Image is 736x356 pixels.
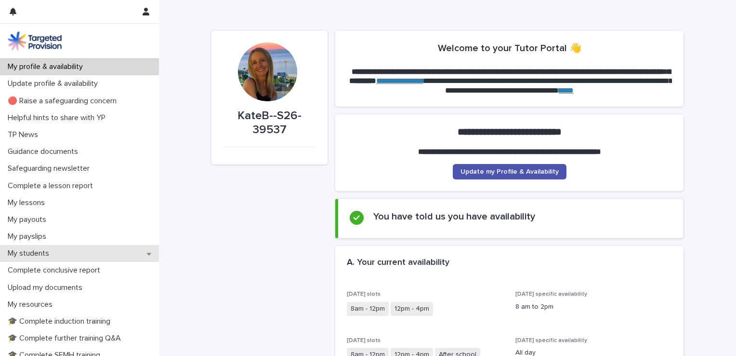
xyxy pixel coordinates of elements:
[347,291,381,297] span: [DATE] slots
[4,266,108,275] p: Complete conclusive report
[4,181,101,191] p: Complete a lesson report
[4,79,105,88] p: Update profile & availability
[4,283,90,292] p: Upload my documents
[453,164,566,179] a: Update my Profile & Availability
[4,147,86,156] p: Guidance documents
[373,211,535,222] h2: You have told us you have availability
[460,168,559,175] span: Update my Profile & Availability
[4,249,57,258] p: My students
[515,291,587,297] span: [DATE] specific availability
[438,42,581,54] h2: Welcome to your Tutor Portal 👋
[4,96,124,106] p: 🔴 Raise a safeguarding concern
[4,215,54,224] p: My payouts
[515,302,672,312] p: 8 am to 2pm
[4,198,53,207] p: My lessons
[4,334,129,343] p: 🎓 Complete further training Q&A
[4,130,46,139] p: TP News
[4,232,54,241] p: My payslips
[4,113,113,123] p: Helpful hints to share with YP
[4,300,60,309] p: My resources
[347,338,381,343] span: [DATE] slots
[347,258,449,268] h2: A. Your current availability
[8,31,62,51] img: M5nRWzHhSzIhMunXDL62
[347,302,389,316] span: 8am - 12pm
[4,164,97,173] p: Safeguarding newsletter
[4,62,91,71] p: My profile & availability
[391,302,433,316] span: 12pm - 4pm
[223,109,316,137] p: KateB--S26-39537
[515,338,587,343] span: [DATE] specific availability
[4,317,118,326] p: 🎓 Complete induction training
